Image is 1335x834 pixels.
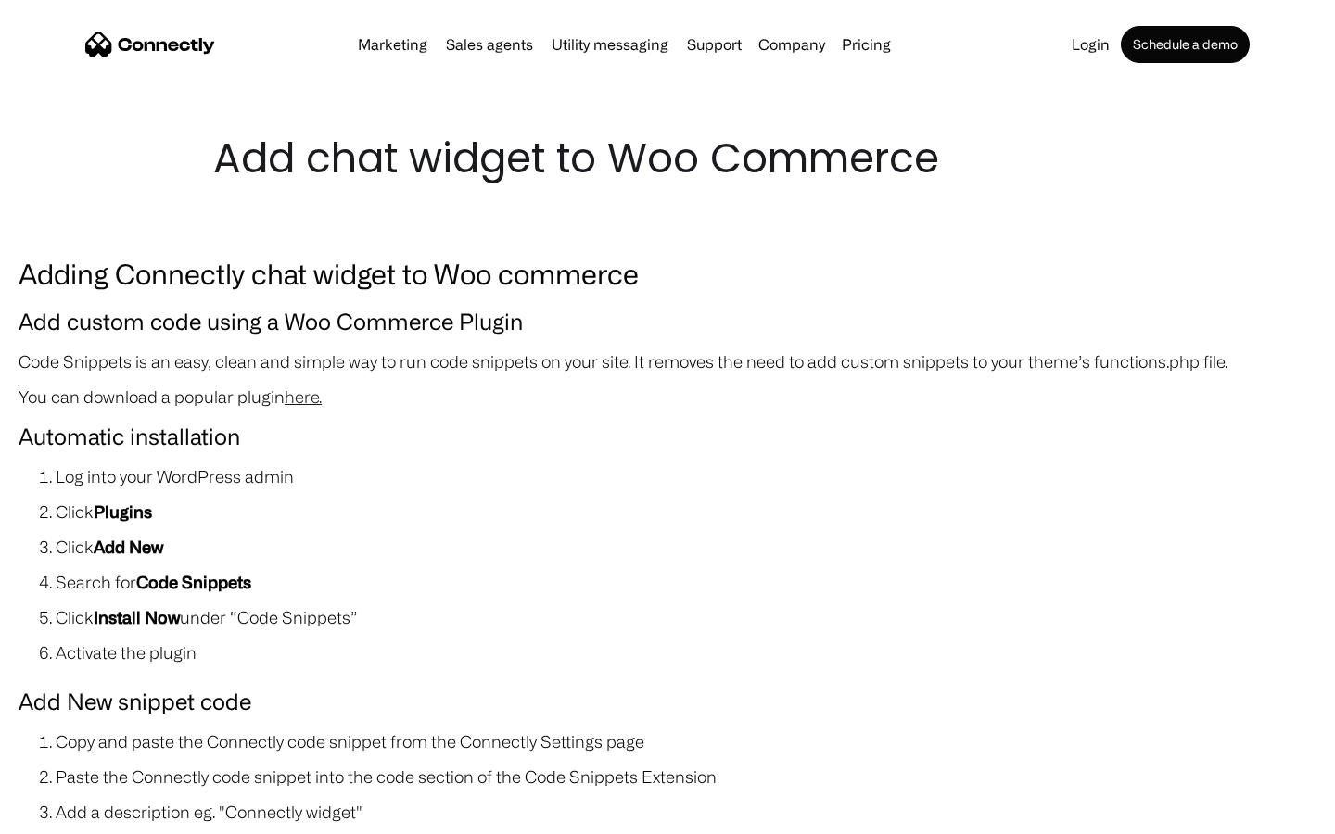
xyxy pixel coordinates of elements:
[37,802,111,828] ul: Language list
[94,537,163,556] strong: Add New
[19,304,1316,339] h4: Add custom code using a Woo Commerce Plugin
[94,608,180,626] strong: Install Now
[19,684,1316,719] h4: Add New snippet code
[56,569,1316,595] li: Search for
[56,604,1316,630] li: Click under “Code Snippets”
[19,252,1316,295] h3: Adding Connectly chat widget to Woo commerce
[350,37,435,52] a: Marketing
[1064,37,1117,52] a: Login
[56,463,1316,489] li: Log into your WordPress admin
[94,502,152,521] strong: Plugins
[19,348,1316,374] p: Code Snippets is an easy, clean and simple way to run code snippets on your site. It removes the ...
[56,764,1316,790] li: Paste the Connectly code snippet into the code section of the Code Snippets Extension
[1121,26,1250,63] a: Schedule a demo
[753,32,831,57] div: Company
[56,639,1316,665] li: Activate the plugin
[19,802,111,828] aside: Language selected: English
[758,32,825,57] div: Company
[544,37,676,52] a: Utility messaging
[56,499,1316,524] li: Click
[439,37,540,52] a: Sales agents
[56,799,1316,825] li: Add a description eg. "Connectly widget"
[285,387,322,406] a: here.
[680,37,749,52] a: Support
[85,31,215,58] a: home
[19,419,1316,454] h4: Automatic installation
[19,384,1316,410] p: You can download a popular plugin
[213,130,1122,187] h1: Add chat widget to Woo Commerce
[56,534,1316,560] li: Click
[56,728,1316,754] li: Copy and paste the Connectly code snippet from the Connectly Settings page
[136,573,251,591] strong: Code Snippets
[834,37,898,52] a: Pricing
